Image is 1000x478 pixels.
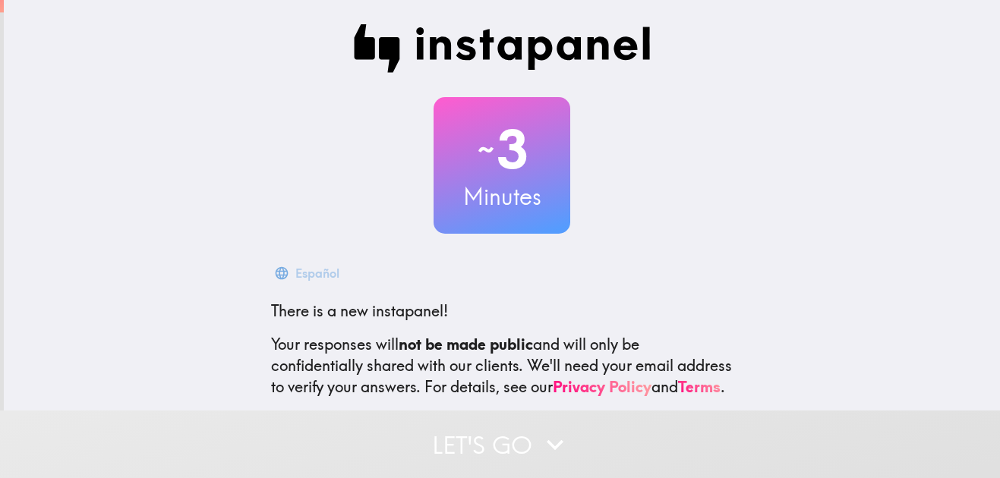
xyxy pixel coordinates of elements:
p: This invite is exclusively for you, please do not share it. Complete it soon because spots are li... [271,410,733,452]
span: ~ [475,127,497,172]
a: Terms [678,377,721,396]
b: not be made public [399,335,533,354]
h3: Minutes [434,181,570,212]
a: Privacy Policy [553,377,651,396]
div: Español [295,263,339,284]
img: Instapanel [353,24,651,73]
span: There is a new instapanel! [271,301,448,320]
p: Your responses will and will only be confidentially shared with our clients. We'll need your emai... [271,334,733,398]
h2: 3 [434,118,570,181]
button: Español [271,258,345,288]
